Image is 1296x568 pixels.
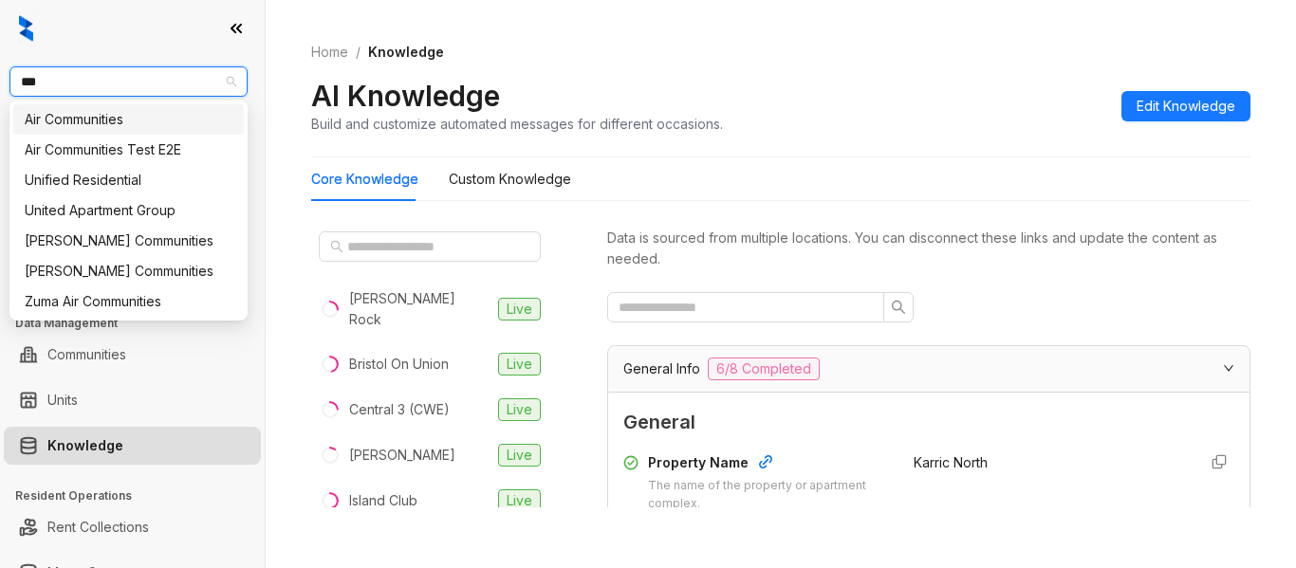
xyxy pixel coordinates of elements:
[4,127,261,165] li: Leads
[914,454,988,470] span: Karric North
[356,42,361,63] li: /
[349,445,455,466] div: [PERSON_NAME]
[25,261,232,282] div: [PERSON_NAME] Communities
[498,444,541,467] span: Live
[311,78,500,114] h2: AI Knowledge
[47,381,78,419] a: Units
[4,381,261,419] li: Units
[311,169,418,190] div: Core Knowledge
[891,300,906,315] span: search
[19,15,33,42] img: logo
[708,357,820,380] span: 6/8 Completed
[13,104,244,135] div: Air Communities
[449,169,571,190] div: Custom Knowledge
[13,226,244,256] div: Villa Serena Communities
[13,195,244,226] div: United Apartment Group
[13,256,244,286] div: Villa Serena Communities
[25,291,232,312] div: Zuma Air Communities
[349,288,491,330] div: [PERSON_NAME] Rock
[25,170,232,191] div: Unified Residential
[13,135,244,165] div: Air Communities Test E2E
[4,508,261,546] li: Rent Collections
[498,398,541,421] span: Live
[1223,362,1234,374] span: expanded
[25,139,232,160] div: Air Communities Test E2E
[25,200,232,221] div: United Apartment Group
[498,489,541,512] span: Live
[607,228,1250,269] div: Data is sourced from multiple locations. You can disconnect these links and update the content as...
[311,114,723,134] div: Build and customize automated messages for different occasions.
[648,477,891,513] div: The name of the property or apartment complex.
[4,209,261,247] li: Leasing
[47,427,123,465] a: Knowledge
[330,240,343,253] span: search
[307,42,352,63] a: Home
[1121,91,1250,121] button: Edit Knowledge
[15,487,265,504] h3: Resident Operations
[4,427,261,465] li: Knowledge
[349,490,417,511] div: Island Club
[368,44,444,60] span: Knowledge
[13,165,244,195] div: Unified Residential
[608,346,1250,392] div: General Info6/8 Completed
[4,254,261,292] li: Collections
[47,336,126,374] a: Communities
[13,286,244,317] div: Zuma Air Communities
[623,358,700,379] span: General Info
[1137,96,1235,117] span: Edit Knowledge
[648,452,891,477] div: Property Name
[4,336,261,374] li: Communities
[349,354,449,375] div: Bristol On Union
[498,298,541,321] span: Live
[623,408,1234,437] span: General
[47,508,149,546] a: Rent Collections
[498,353,541,376] span: Live
[349,399,450,420] div: Central 3 (CWE)
[25,109,232,130] div: Air Communities
[25,230,232,251] div: [PERSON_NAME] Communities
[15,315,265,332] h3: Data Management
